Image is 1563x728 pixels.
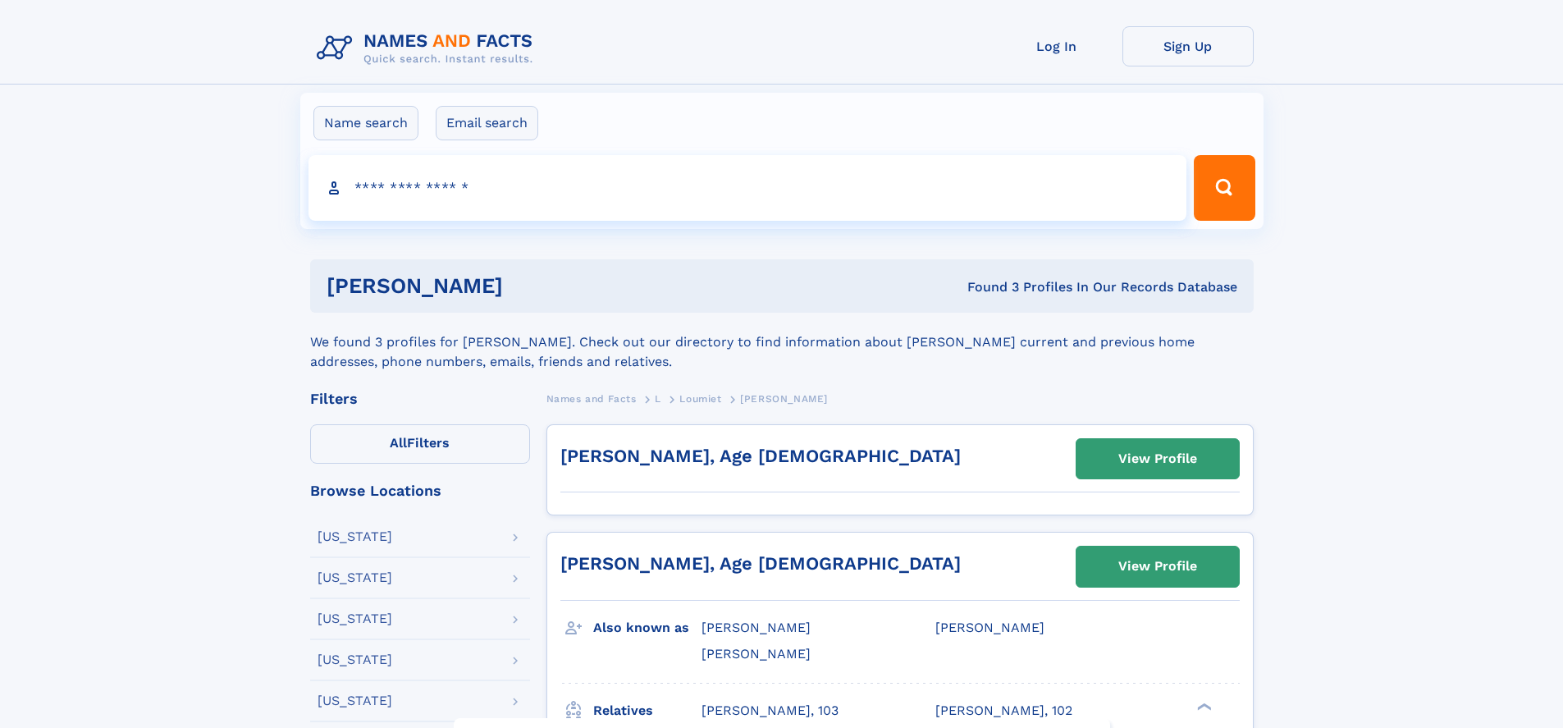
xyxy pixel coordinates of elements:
div: [US_STATE] [318,612,392,625]
h3: Also known as [593,614,702,642]
input: search input [308,155,1187,221]
div: [US_STATE] [318,530,392,543]
div: View Profile [1118,547,1197,585]
div: View Profile [1118,440,1197,478]
div: We found 3 profiles for [PERSON_NAME]. Check out our directory to find information about [PERSON_... [310,313,1254,372]
span: [PERSON_NAME] [702,620,811,635]
a: L [655,388,661,409]
div: [US_STATE] [318,653,392,666]
label: Filters [310,424,530,464]
a: Sign Up [1122,26,1254,66]
h3: Relatives [593,697,702,725]
span: [PERSON_NAME] [702,646,811,662]
a: [PERSON_NAME], Age [DEMOGRAPHIC_DATA] [560,446,961,466]
h1: [PERSON_NAME] [327,276,735,296]
span: L [655,393,661,405]
div: [US_STATE] [318,694,392,707]
a: [PERSON_NAME], 103 [702,702,839,720]
a: Log In [991,26,1122,66]
span: Loumiet [679,393,721,405]
img: Logo Names and Facts [310,26,546,71]
span: [PERSON_NAME] [935,620,1044,635]
a: [PERSON_NAME], Age [DEMOGRAPHIC_DATA] [560,553,961,574]
div: Browse Locations [310,483,530,498]
a: View Profile [1076,439,1239,478]
a: Names and Facts [546,388,637,409]
a: [PERSON_NAME], 102 [935,702,1072,720]
span: [PERSON_NAME] [740,393,828,405]
div: Filters [310,391,530,406]
label: Name search [313,106,418,140]
a: Loumiet [679,388,721,409]
span: All [390,435,407,451]
div: [US_STATE] [318,571,392,584]
div: ❯ [1193,701,1213,712]
button: Search Button [1194,155,1255,221]
a: View Profile [1076,547,1239,586]
div: Found 3 Profiles In Our Records Database [735,278,1237,296]
label: Email search [436,106,538,140]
